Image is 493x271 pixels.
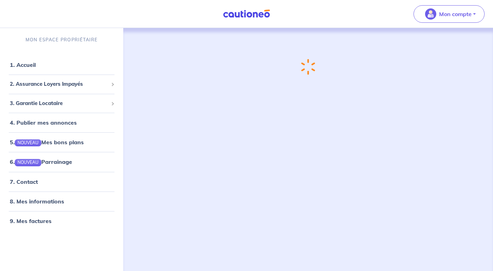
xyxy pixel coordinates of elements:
a: 5.NOUVEAUMes bons plans [10,139,84,146]
div: 7. Contact [3,175,120,189]
p: MON ESPACE PROPRIÉTAIRE [26,36,98,43]
div: 5.NOUVEAUMes bons plans [3,135,120,149]
div: 2. Assurance Loyers Impayés [3,77,120,91]
a: 6.NOUVEAUParrainage [10,158,72,165]
img: illu_account_valid_menu.svg [425,8,436,20]
a: 8. Mes informations [10,198,64,205]
div: 1. Accueil [3,58,120,72]
p: Mon compte [439,10,472,18]
a: 7. Contact [10,178,38,185]
div: 6.NOUVEAUParrainage [3,155,120,169]
a: 9. Mes factures [10,217,51,224]
img: Cautioneo [220,9,273,18]
div: 8. Mes informations [3,194,120,208]
div: 9. Mes factures [3,214,120,228]
a: 1. Accueil [10,61,36,68]
button: illu_account_valid_menu.svgMon compte [414,5,485,23]
span: 2. Assurance Loyers Impayés [10,80,108,88]
div: 4. Publier mes annonces [3,116,120,130]
span: 3. Garantie Locataire [10,99,108,107]
div: 3. Garantie Locataire [3,97,120,110]
img: loading-spinner [301,59,315,75]
a: 4. Publier mes annonces [10,119,77,126]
